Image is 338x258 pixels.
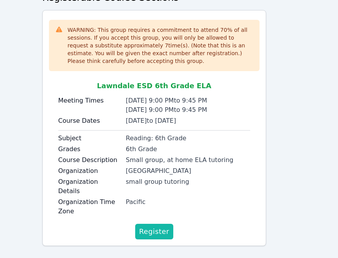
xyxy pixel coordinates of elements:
div: Small group, at home ELA tutoring [126,155,250,165]
label: Meeting Times [58,96,121,105]
label: Course Dates [58,116,121,126]
button: Register [135,224,173,239]
label: Organization Details [58,177,121,196]
label: Organization [58,166,121,176]
span: Register [139,226,169,237]
span: Lawndale ESD 6th Grade ELA [97,82,211,90]
label: Subject [58,134,121,143]
div: [DATE] 9:00 PM to 9:45 PM [126,105,250,115]
div: Pacific [126,197,250,207]
label: Course Description [58,155,121,165]
div: Reading: 6th Grade [126,134,250,143]
div: 6th Grade [126,145,250,154]
label: Grades [58,145,121,154]
label: Organization Time Zone [58,197,121,216]
div: [DATE] to [DATE] [126,116,250,126]
div: WARNING: This group requires a commitment to attend 70 % of all sessions. If you accept this grou... [68,26,253,65]
div: [DATE] 9:00 PM to 9:45 PM [126,96,250,105]
div: small group tutoring [126,177,250,187]
div: [GEOGRAPHIC_DATA] [126,166,250,176]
